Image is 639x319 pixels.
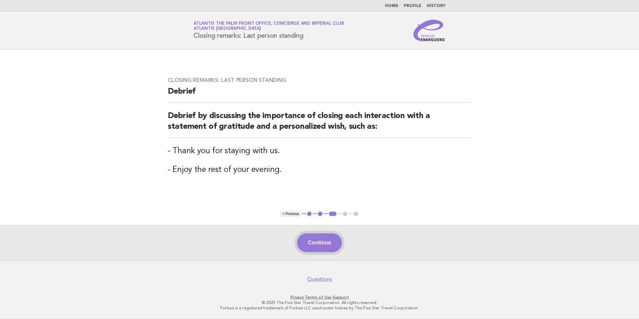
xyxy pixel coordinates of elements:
h3: - Thank you for staying with us. [168,146,471,156]
h1: Closing remarks: Last person standing [194,22,344,39]
a: History [427,4,445,8]
a: Questions [307,276,332,283]
a: Privacy [290,295,304,300]
p: · · [115,295,524,300]
h2: Debrief [168,86,471,103]
h3: - Enjoy the rest of your evening. [168,165,471,175]
a: Home [385,4,398,8]
img: Service Energizers [413,20,445,41]
button: 3 [328,211,338,217]
h2: Debrief by discussing the importance of closing each interaction with a statement of gratitude an... [168,111,471,138]
button: < Previous [280,211,301,217]
button: 2 [317,211,324,217]
a: Profile [404,4,421,8]
a: Atlantis The Palm Front Office, Concierge and Imperial ClubAtlantis [GEOGRAPHIC_DATA] [194,21,344,31]
p: Forbes is a registered trademark of Forbes LLC used under license by The Five Star Travel Corpora... [115,305,524,311]
p: © 2025 The Five Star Travel Corporation. All rights reserved. [115,300,524,305]
span: Atlantis [GEOGRAPHIC_DATA] [194,27,261,31]
a: Support [333,295,349,300]
a: Terms of Use [305,295,332,300]
h3: Closing remarks: Last person standing [168,77,471,84]
button: 1 [306,211,313,217]
button: Continue [297,233,342,252]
